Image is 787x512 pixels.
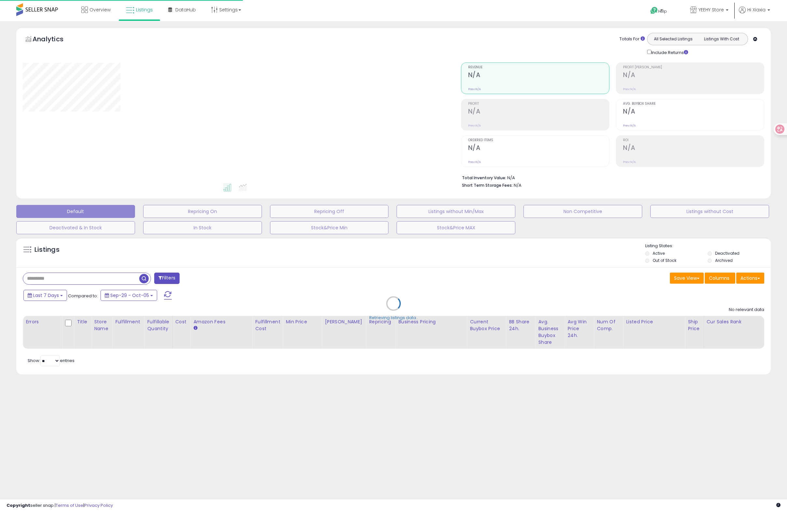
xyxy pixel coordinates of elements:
span: YEEHY Store [699,7,724,13]
small: Prev: N/A [468,87,481,91]
span: Ordered Items [468,139,609,142]
small: Prev: N/A [623,124,636,128]
button: Listings without Cost [650,205,769,218]
span: Help [658,8,667,14]
button: Listings without Min/Max [397,205,515,218]
span: Avg. Buybox Share [623,102,764,106]
h2: N/A [468,108,609,116]
h2: N/A [468,71,609,80]
span: DataHub [175,7,196,13]
span: N/A [514,182,522,188]
button: Repricing On [143,205,262,218]
span: Revenue [468,66,609,69]
div: Totals For [619,36,645,42]
small: Prev: N/A [468,124,481,128]
b: Short Term Storage Fees: [462,182,513,188]
h2: N/A [623,108,764,116]
span: Listings [136,7,153,13]
small: Prev: N/A [468,160,481,164]
button: In Stock [143,221,262,234]
a: Help [645,2,680,21]
button: Stock&Price MAX [397,221,515,234]
a: Hi Xiaxia [739,7,770,21]
span: Hi Xiaxia [747,7,766,13]
button: Default [16,205,135,218]
button: Stock&Price Min [270,221,389,234]
button: Deactivated & In Stock [16,221,135,234]
b: Total Inventory Value: [462,175,506,181]
h2: N/A [468,144,609,153]
button: Non Competitive [523,205,642,218]
i: Get Help [650,7,658,15]
span: Overview [89,7,111,13]
span: Profit [PERSON_NAME] [623,66,764,69]
small: Prev: N/A [623,87,636,91]
small: Prev: N/A [623,160,636,164]
h2: N/A [623,71,764,80]
div: Retrieving listings data.. [369,315,418,321]
button: Repricing Off [270,205,389,218]
li: N/A [462,173,759,181]
div: Include Returns [642,48,696,56]
span: ROI [623,139,764,142]
button: Listings With Cost [697,35,746,43]
h2: N/A [623,144,764,153]
span: Profit [468,102,609,106]
button: All Selected Listings [649,35,698,43]
h5: Analytics [33,34,76,45]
